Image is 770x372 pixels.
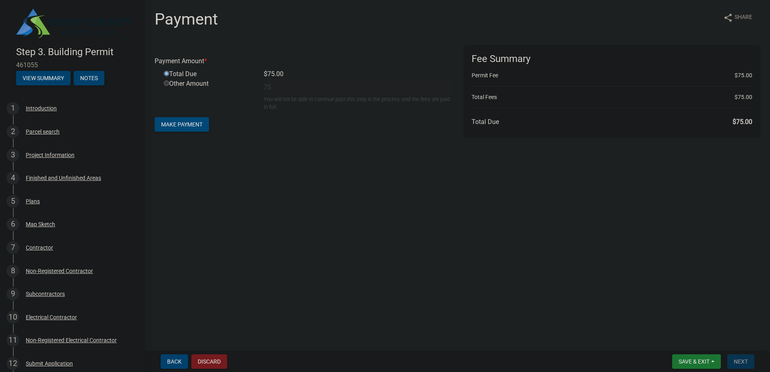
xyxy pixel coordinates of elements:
[6,172,19,184] div: 4
[679,358,710,365] span: Save & Exit
[6,265,19,277] div: 8
[723,13,733,23] i: share
[717,10,759,25] button: shareShare
[472,71,752,80] li: Permit Fee
[6,311,19,324] div: 10
[26,245,53,250] div: Contractor
[6,334,19,347] div: 11
[26,337,117,343] div: Non-Registered Electrical Contractor
[26,314,77,320] div: Electrical Contractor
[6,357,19,370] div: 12
[16,61,129,69] span: 461055
[472,118,752,126] h6: Total Due
[191,354,227,369] button: Discard
[26,198,40,204] div: Plans
[6,195,19,208] div: 5
[16,75,70,82] wm-modal-confirm: Summary
[6,241,19,254] div: 7
[16,71,70,85] button: View Summary
[155,10,218,29] h1: Payment
[158,69,258,79] div: Total Due
[733,118,752,126] span: $75.00
[26,221,55,227] div: Map Sketch
[734,358,748,365] span: Next
[26,129,60,134] div: Parcel search
[6,287,19,300] div: 9
[735,13,752,23] span: Share
[258,69,457,79] div: $75.00
[149,56,457,66] div: Payment Amount
[155,117,209,132] button: Make Payment
[16,8,132,38] img: Troup County, Georgia
[158,79,258,111] div: Other Amount
[6,218,19,231] div: 6
[161,121,203,128] span: Make Payment
[472,53,752,65] h6: Fee Summary
[161,354,188,369] button: Back
[26,361,73,366] div: Submit Application
[472,93,752,101] li: Total Fees
[74,71,104,85] button: Notes
[6,125,19,138] div: 2
[672,354,721,369] button: Save & Exit
[74,75,104,82] wm-modal-confirm: Notes
[6,149,19,161] div: 3
[727,354,754,369] button: Next
[735,71,752,80] span: $75.00
[26,268,93,274] div: Non-Registered Contractor
[26,105,57,111] div: Introduction
[6,102,19,115] div: 1
[26,152,75,158] div: Project Information
[735,93,752,101] span: $75.00
[167,358,182,365] span: Back
[16,46,139,58] h4: Step 3. Building Permit
[26,175,101,181] div: Finished and Unfinished Areas
[26,291,65,297] div: Subcontractors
